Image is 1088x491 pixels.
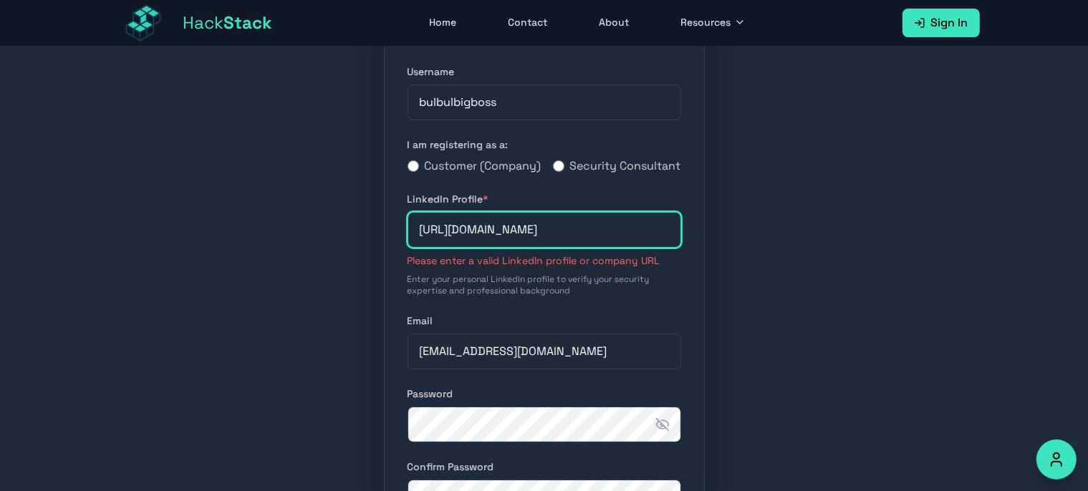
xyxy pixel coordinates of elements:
[408,160,419,172] input: Customer (Company)
[183,11,273,34] span: Hack
[681,15,731,29] span: Resources
[408,137,681,152] label: I am registering as a:
[591,9,638,37] a: About
[408,387,681,401] label: Password
[408,192,681,206] label: LinkedIn Profile
[425,157,541,175] span: Customer (Company)
[673,9,754,37] button: Resources
[408,253,681,268] p: Please enter a valid LinkedIn profile or company URL
[408,84,681,120] input: Choose a username
[421,9,466,37] a: Home
[1036,439,1077,480] button: Accessibility Options
[931,14,968,31] span: Sign In
[500,9,557,37] a: Contact
[408,64,681,79] label: Username
[553,160,564,172] input: Security Consultant
[408,273,681,296] div: Enter your personal LinkedIn profile to verify your security expertise and professional background
[408,313,681,328] label: Email
[224,11,273,34] span: Stack
[408,334,681,369] input: Enter your email
[408,212,681,248] input: https://linkedin.com/in/your-profile or https://linkedin.com/company/your-company
[408,460,681,474] label: Confirm Password
[570,157,681,175] span: Security Consultant
[902,9,980,37] a: Sign In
